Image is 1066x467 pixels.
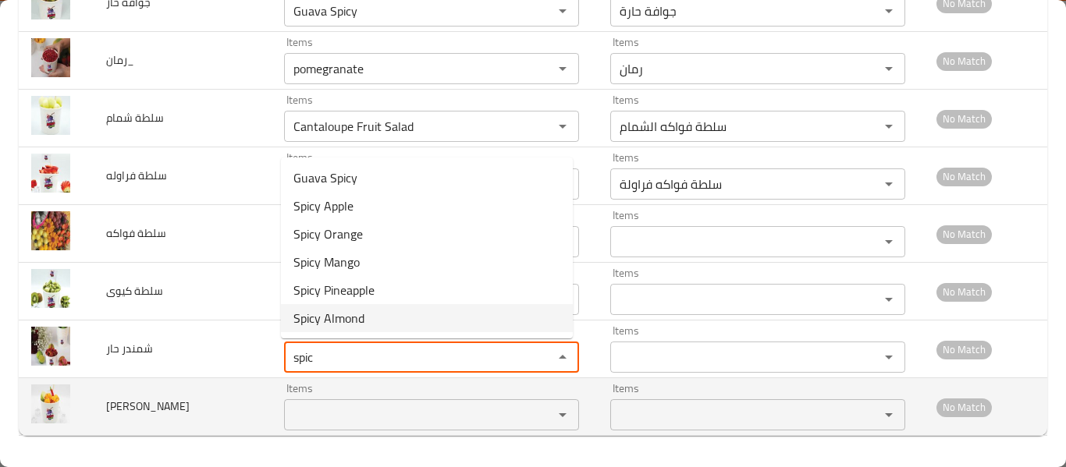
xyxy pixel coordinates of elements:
[31,211,70,250] img: سلطة فواكه
[293,309,364,327] span: Spicy Almond
[878,58,900,80] button: Open
[106,281,163,301] span: سلطة كيوى
[293,196,354,215] span: Spicy Apple
[878,404,900,426] button: Open
[31,384,70,423] img: مانجو حار
[293,225,363,243] span: Spicy Orange
[936,225,992,243] span: No Match
[936,341,992,359] span: No Match
[552,404,574,426] button: Open
[878,115,900,137] button: Open
[31,154,70,193] img: سلطة فراوله
[106,108,164,128] span: سلطة شمام
[936,398,992,416] span: No Match
[878,231,900,253] button: Open
[878,288,900,310] button: Open
[552,346,574,368] button: Close
[31,96,70,135] img: سلطة شمام
[106,165,167,186] span: سلطة فراوله
[31,38,70,77] img: رمان_
[552,115,574,137] button: Open
[106,50,134,70] span: رمان_
[106,396,190,416] span: [PERSON_NAME]
[552,58,574,80] button: Open
[106,223,166,243] span: سلطة فواكه
[293,281,375,299] span: Spicy Pineapple
[936,52,992,70] span: No Match
[936,168,992,186] span: No Match
[293,253,360,271] span: Spicy Mango
[293,168,357,187] span: Guava Spicy
[31,269,70,308] img: سلطة كيوى
[878,346,900,368] button: Open
[878,173,900,195] button: Open
[106,338,153,359] span: شمندر حار
[31,327,70,366] img: شمندر حار
[936,110,992,128] span: No Match
[936,283,992,301] span: No Match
